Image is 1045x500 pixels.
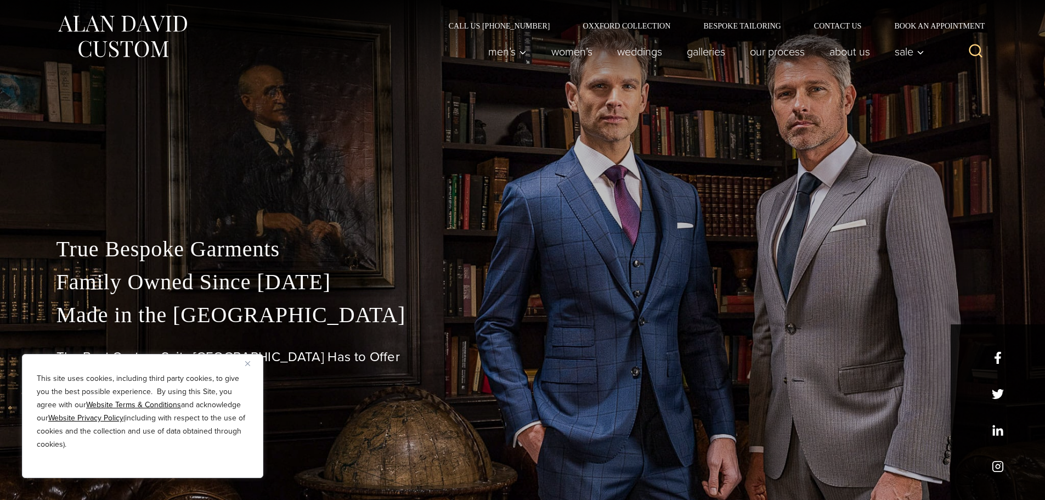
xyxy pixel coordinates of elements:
a: About Us [817,41,882,63]
span: Sale [895,46,924,57]
img: Alan David Custom [57,12,188,61]
a: Call Us [PHONE_NUMBER] [432,22,567,30]
a: weddings [605,41,674,63]
button: View Search Form [963,38,989,65]
a: Website Privacy Policy [48,412,123,424]
h1: The Best Custom Suits [GEOGRAPHIC_DATA] Has to Offer [57,349,989,365]
a: Women’s [539,41,605,63]
a: Book an Appointment [878,22,988,30]
a: Website Terms & Conditions [86,399,181,411]
nav: Secondary Navigation [432,22,989,30]
a: Bespoke Tailoring [687,22,797,30]
nav: Primary Navigation [476,41,930,63]
a: Contact Us [798,22,878,30]
a: Galleries [674,41,737,63]
img: Close [245,361,250,366]
span: Men’s [488,46,527,57]
p: True Bespoke Garments Family Owned Since [DATE] Made in the [GEOGRAPHIC_DATA] [57,233,989,332]
button: Close [245,357,258,370]
a: Our Process [737,41,817,63]
a: Oxxford Collection [566,22,687,30]
p: This site uses cookies, including third party cookies, to give you the best possible experience. ... [37,372,248,451]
